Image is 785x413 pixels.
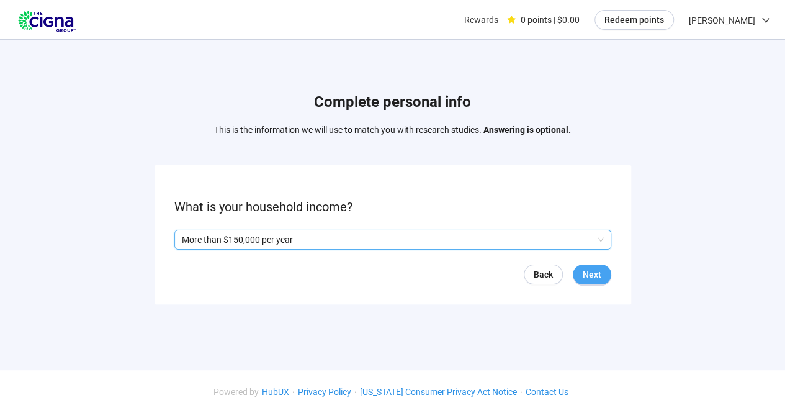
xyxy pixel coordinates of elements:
[689,1,755,40] span: [PERSON_NAME]
[604,13,664,27] span: Redeem points
[182,230,593,249] p: More than $150,000 per year
[213,387,259,397] span: Powered by
[213,385,572,399] div: · · ·
[524,265,563,284] a: Back
[523,387,572,397] a: Contact Us
[761,16,770,25] span: down
[214,91,571,114] h1: Complete personal info
[214,123,571,137] p: This is the information we will use to match you with research studies.
[295,387,354,397] a: Privacy Policy
[483,125,571,135] strong: Answering is optional.
[357,387,520,397] a: [US_STATE] Consumer Privacy Act Notice
[594,10,674,30] button: Redeem points
[507,16,516,24] span: star
[583,268,601,281] span: Next
[174,197,611,217] p: What is your household income?
[573,265,611,284] button: Next
[259,387,292,397] a: HubUX
[534,268,553,281] span: Back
